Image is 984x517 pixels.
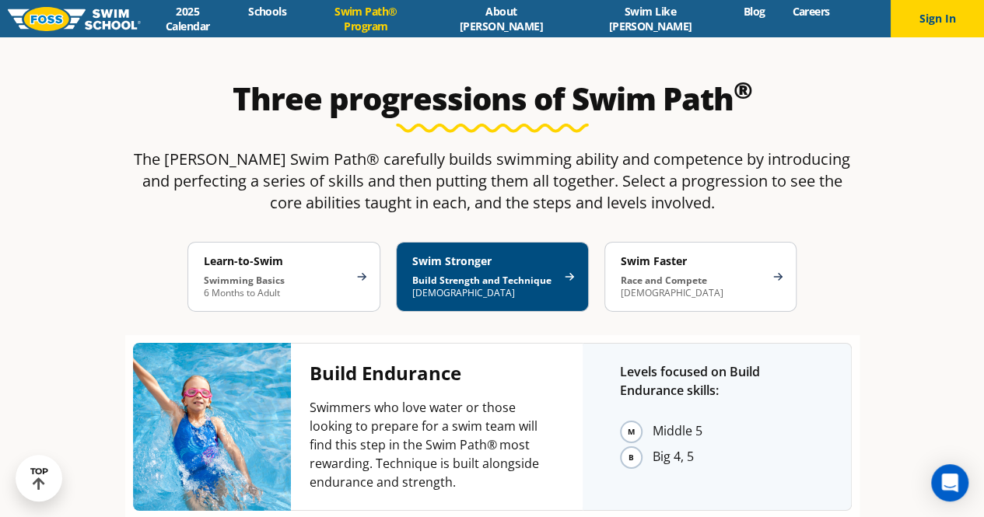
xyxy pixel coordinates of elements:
[310,362,545,384] h4: Build Endurance
[300,4,432,33] a: Swim Path® Program
[235,4,300,19] a: Schools
[621,274,765,299] p: [DEMOGRAPHIC_DATA]
[653,445,814,470] li: Big 4, 5
[412,254,557,268] h4: Swim Stronger
[412,274,552,287] strong: Build Strength and Technique
[141,4,235,33] a: 2025 Calendar
[412,274,557,299] p: [DEMOGRAPHIC_DATA]
[310,398,545,491] p: Swimmers who love water or those looking to prepare for a swim team will find this step in the Sw...
[432,4,571,33] a: About [PERSON_NAME]
[30,466,48,491] div: TOP
[621,274,707,287] strong: Race and Compete
[931,464,968,501] div: Open Intercom Messenger
[621,254,765,268] h4: Swim Faster
[653,420,814,444] li: Middle 5
[620,362,814,400] p: Levels focused on Build Endurance skills:
[779,4,843,19] a: Careers
[125,80,860,117] h2: Three progressions of Swim Path
[204,254,348,268] h4: Learn-to-Swim
[204,274,348,299] p: 6 Months to Adult
[734,74,752,106] sup: ®
[8,7,141,31] img: FOSS Swim School Logo
[730,4,779,19] a: Blog
[125,148,860,214] p: The [PERSON_NAME] Swim Path® carefully builds swimming ability and competence by introducing and ...
[204,274,285,287] strong: Swimming Basics
[571,4,730,33] a: Swim Like [PERSON_NAME]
